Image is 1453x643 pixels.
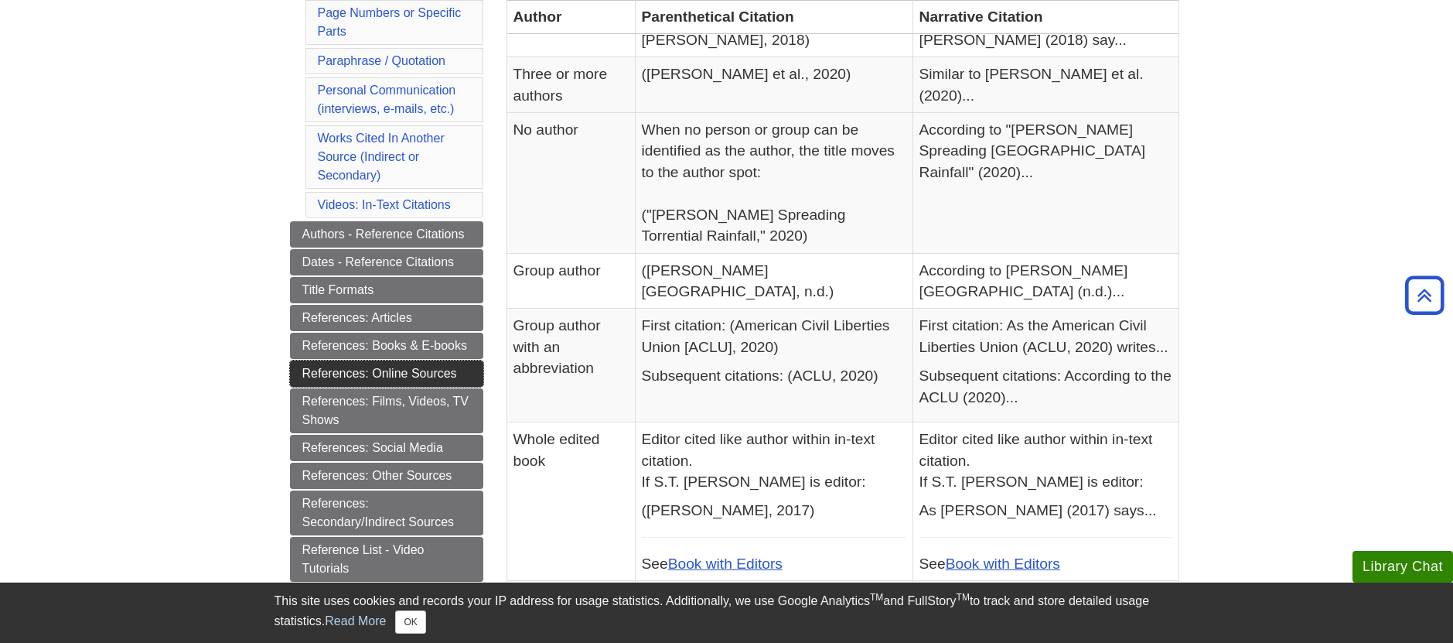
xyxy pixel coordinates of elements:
[668,556,783,572] a: Book with Editors
[290,388,483,433] a: References: Films, Videos, TV Shows
[507,422,635,581] td: Whole edited book
[318,132,445,182] a: Works Cited In Another Source (Indirect or Secondary)
[290,435,483,461] a: References: Social Media
[290,361,483,387] a: References: Online Sources
[290,463,483,489] a: References: Other Sources
[275,592,1179,634] div: This site uses cookies and records your IP address for usage statistics. Additionally, we use Goo...
[507,253,635,309] td: Group author
[290,537,483,582] a: Reference List - Video Tutorials
[507,113,635,254] td: No author
[318,6,462,38] a: Page Numbers or Specific Parts
[290,277,483,303] a: Title Formats
[957,592,970,603] sup: TM
[635,57,912,113] td: ([PERSON_NAME] et al., 2020)
[642,365,906,386] p: Subsequent citations: (ACLU, 2020)
[325,614,386,628] a: Read More
[318,198,451,211] a: Videos: In-Text Citations
[1352,551,1453,583] button: Library Chat
[290,221,483,248] a: Authors - Reference Citations
[290,333,483,359] a: References: Books & E-books
[642,315,906,357] p: First citation: (American Civil Liberties Union [ACLU], 2020)
[912,422,1178,581] td: See
[912,57,1178,113] td: Similar to [PERSON_NAME] et al. (2020)...
[290,305,483,331] a: References: Articles
[870,592,883,603] sup: TM
[1400,285,1449,306] a: Back to Top
[507,309,635,422] td: Group author with an abbreviation
[642,429,906,492] p: Editor cited like author within in-text citation. If S.T. [PERSON_NAME] is editor:
[635,253,912,309] td: ([PERSON_NAME][GEOGRAPHIC_DATA], n.d.)
[919,315,1172,357] p: First citation: As the American Civil Liberties Union (ACLU, 2020) writes...
[318,54,445,67] a: Paraphrase / Quotation
[318,84,456,115] a: Personal Communication(interviews, e-mails, etc.)
[635,422,912,581] td: See
[507,57,635,113] td: Three or more authors
[635,113,912,254] td: When no person or group can be identified as the author, the title moves to the author spot: ("[P...
[290,491,483,535] a: References: Secondary/Indirect Sources
[919,429,1172,492] p: Editor cited like author within in-text citation. If S.T. [PERSON_NAME] is editor:
[919,365,1172,408] p: Subsequent citations: According to the ACLU (2020)...
[642,500,906,521] p: ([PERSON_NAME], 2017)
[395,611,425,634] button: Close
[919,500,1172,521] p: As [PERSON_NAME] (2017) says...
[946,556,1060,572] a: Book with Editors
[912,253,1178,309] td: According to [PERSON_NAME][GEOGRAPHIC_DATA] (n.d.)...
[912,113,1178,254] td: According to "[PERSON_NAME] Spreading [GEOGRAPHIC_DATA] Rainfall" (2020)...
[290,249,483,275] a: Dates - Reference Citations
